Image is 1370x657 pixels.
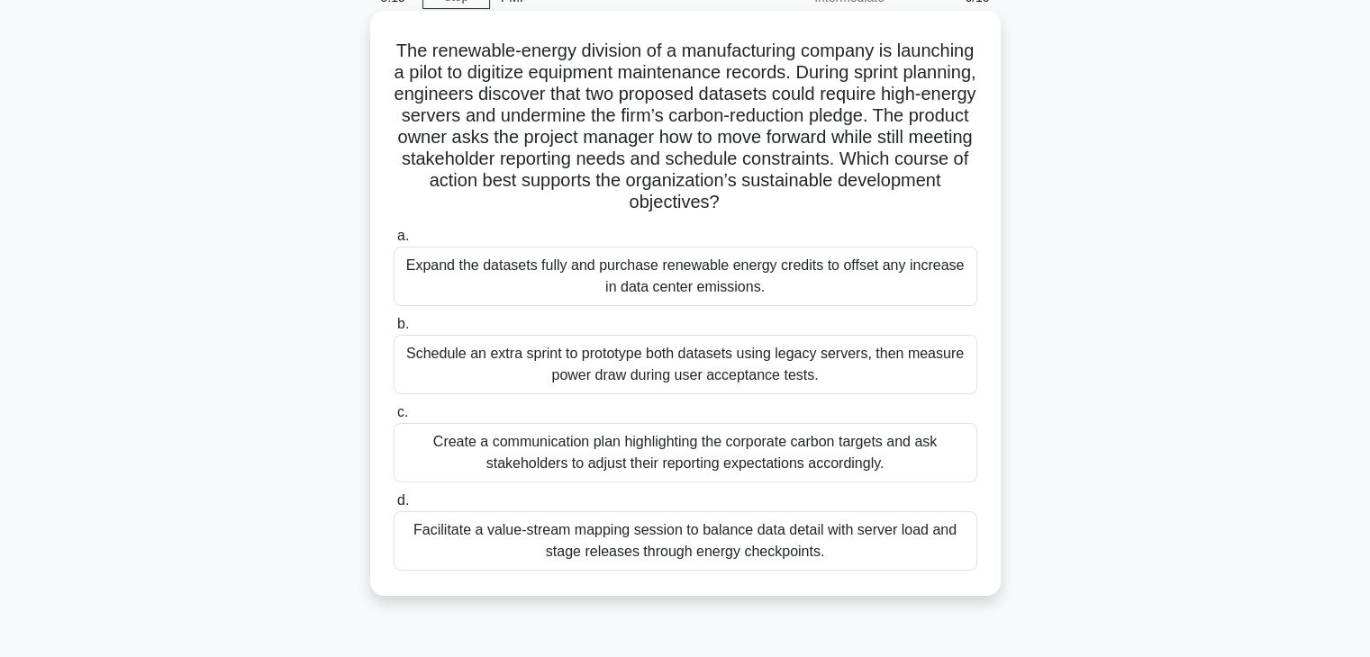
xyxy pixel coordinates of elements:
[397,316,409,331] span: b.
[394,423,977,482] div: Create a communication plan highlighting the corporate carbon targets and ask stakeholders to adj...
[394,511,977,571] div: Facilitate a value-stream mapping session to balance data detail with server load and stage relea...
[397,492,409,508] span: d.
[397,228,409,243] span: a.
[392,40,979,214] h5: The renewable-energy division of a manufacturing company is launching a pilot to digitize equipme...
[397,404,408,419] span: c.
[394,335,977,394] div: Schedule an extra sprint to prototype both datasets using legacy servers, then measure power draw...
[394,247,977,306] div: Expand the datasets fully and purchase renewable energy credits to offset any increase in data ce...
